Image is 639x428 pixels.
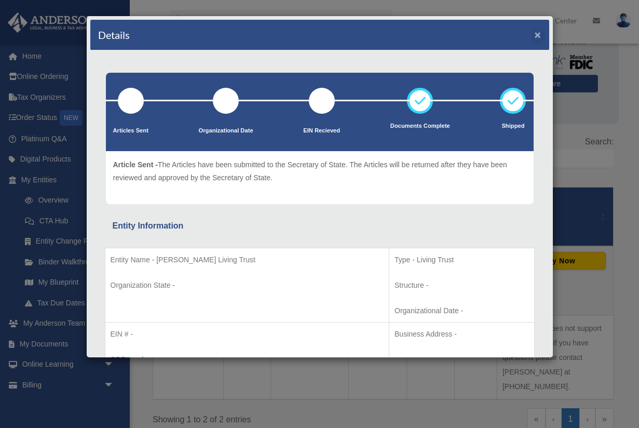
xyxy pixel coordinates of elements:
[303,126,340,136] p: EIN Recieved
[113,219,527,233] div: Entity Information
[111,328,384,341] p: EIN # -
[395,328,528,341] p: Business Address -
[113,158,526,184] p: The Articles have been submitted to the Secretary of State. The Articles will be returned after t...
[113,126,148,136] p: Articles Sent
[113,160,158,169] span: Article Sent -
[535,29,541,40] button: ×
[111,253,384,266] p: Entity Name - [PERSON_NAME] Living Trust
[395,253,528,266] p: Type - Living Trust
[111,353,384,366] p: SOS number -
[390,121,450,131] p: Documents Complete
[500,121,526,131] p: Shipped
[395,304,528,317] p: Organizational Date -
[111,279,384,292] p: Organization State -
[395,279,528,292] p: Structure -
[98,28,130,42] h4: Details
[199,126,253,136] p: Organizational Date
